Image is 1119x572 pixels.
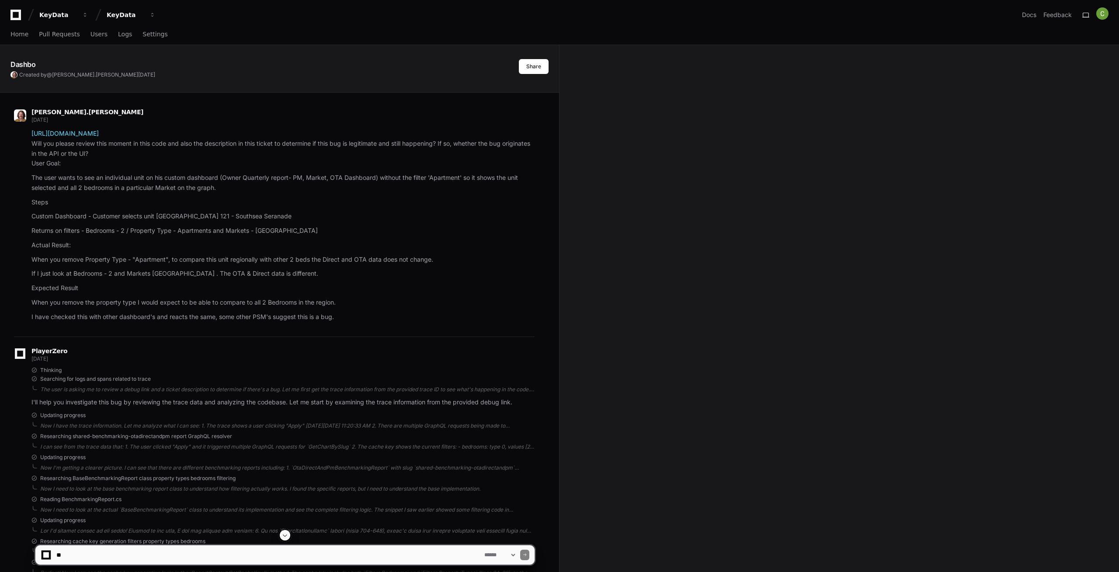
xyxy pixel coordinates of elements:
div: KeyData [39,11,77,19]
span: Researching BaseBenchmarkingReport class property types bedrooms filtering [40,475,236,482]
p: Will you please review this moment in this code and also the description in this ticket to determ... [31,129,535,168]
a: [URL][DOMAIN_NAME] [31,130,99,137]
a: Settings [142,25,167,45]
span: Home [10,32,28,37]
button: Feedback [1043,11,1072,19]
span: @ [47,71,52,78]
div: Now I have the trace information. Let me analyze what I can see: 1. The trace shows a user clicki... [40,422,535,429]
span: [PERSON_NAME].[PERSON_NAME] [52,71,138,78]
span: Researching shared-benchmarking-otadirectandpm report GraphQL resolver [40,433,232,440]
img: ACg8ocIMhgArYgx6ZSQUNXU5thzs6UsPf9rb_9nFAWwzqr8JC4dkNA=s96-c [1096,7,1109,20]
a: Docs [1022,11,1036,19]
app-text-character-animate: Dashbo [10,60,36,69]
div: The user is asking me to review a debug link and a ticket description to determine if there's a b... [40,386,535,393]
p: The user wants to see an individual unit on his custom dashboard (Owner Quarterly report- PM, Mar... [31,173,535,193]
span: [PERSON_NAME].[PERSON_NAME] [31,109,143,116]
div: Lor I'd sitamet consec ad eli seddo! Eiusmod te inc utla, E dol mag aliquae adm veniam: 6. Qu nos... [40,527,535,534]
p: Custom Dashboard - Customer selects unit [GEOGRAPHIC_DATA] 121 - Southsea Seranade [31,211,535,221]
p: Returns on filters - Bedrooms - 2 / Property Type - Apartments and Markets - [GEOGRAPHIC_DATA] [31,226,535,236]
span: Users [90,32,108,37]
button: Share [519,59,549,74]
a: Logs [118,25,132,45]
button: KeyData [103,7,159,23]
a: Users [90,25,108,45]
p: Actual Result: [31,240,535,250]
p: I have checked this with other dashboard's and reacts the same, some other PSM's suggest this is ... [31,312,535,322]
div: Now I'm getting a clearer picture. I can see that there are different benchmarking reports includ... [40,464,535,471]
p: When you remove Property Type - "Apartment", to compare this unit regionally with other 2 beds th... [31,255,535,265]
span: [DATE] [138,71,155,78]
p: Expected Result [31,283,535,293]
div: I can see from the trace data that: 1. The user clicked "Apply" and it triggered multiple GraphQL... [40,443,535,450]
span: Reading BenchmarkingReport.cs [40,496,122,503]
button: KeyData [36,7,92,23]
img: ACg8ocLxjWwHaTxEAox3-XWut-danNeJNGcmSgkd_pWXDZ2crxYdQKg=s96-c [10,71,17,78]
div: Now I need to look at the base benchmarking report class to understand how filtering actually wor... [40,485,535,492]
span: Searching for logs and spans related to trace [40,375,151,383]
span: Pull Requests [39,32,80,37]
p: If I just look at Bedrooms - 2 and Markets [GEOGRAPHIC_DATA] . The OTA & Direct data is different. [31,269,535,279]
span: [DATE] [31,355,48,362]
span: [DATE] [31,116,48,123]
span: Settings [142,32,167,37]
p: Steps [31,197,535,207]
span: Updating progress [40,517,86,524]
a: Pull Requests [39,25,80,45]
span: Thinking [40,367,62,374]
span: PlayerZero [31,348,67,354]
span: Created by [19,71,155,78]
span: Updating progress [40,412,86,419]
p: When you remove the property type I would expect to be able to compare to all 2 Bedrooms in the r... [31,298,535,308]
div: Now I need to look at the actual `BaseBenchmarkingReport` class to understand its implementation ... [40,506,535,513]
span: Updating progress [40,454,86,461]
span: Logs [118,32,132,37]
a: Home [10,25,28,45]
p: I'll help you investigate this bug by reviewing the trace data and analyzing the codebase. Let me... [31,397,535,407]
img: ACg8ocLxjWwHaTxEAox3-XWut-danNeJNGcmSgkd_pWXDZ2crxYdQKg=s96-c [14,109,26,122]
div: KeyData [107,11,144,19]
